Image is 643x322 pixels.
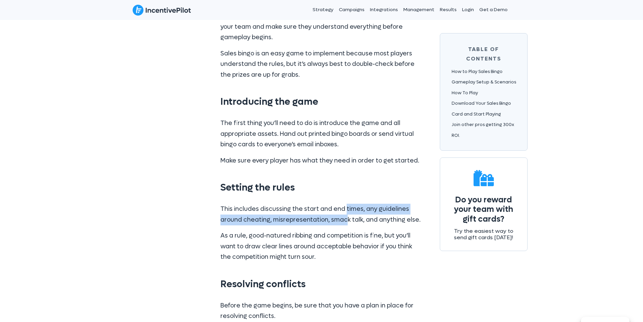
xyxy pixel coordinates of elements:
a: Get a Demo [477,1,510,18]
p: Try the easiest way to send gift cards [DATE]! [450,228,517,241]
span: Table of Contents [466,46,501,62]
span: Introducing the game [220,96,318,108]
p: Before the game begins, be sure that you have a plan in place for resolving conflicts. [220,300,423,322]
a: Join other pros getting 300x ROI. [452,122,514,139]
a: Login [459,1,477,18]
img: IncentivePilot [133,4,191,16]
p: Make sure every player has what they need in order to get started. [220,155,423,166]
p: Sales bingo is an easy game to implement because most players understand the rules, but it’s alwa... [220,48,423,80]
h4: Do you reward your team with gift cards? [450,195,517,224]
a: How To Play [452,90,478,96]
a: How to Play Sales Bingo [452,69,503,74]
p: This includes discussing the start and end times, any guidelines around cheating, misrepresentati... [220,204,423,225]
nav: Header Menu [264,1,511,18]
p: As a rule, good-natured ribbing and competition is fine, but you’ll want to draw clear lines arou... [220,230,423,263]
a: Gameplay Setup & Scenarios [452,79,516,85]
p: Now that you’ve got everything you need to implement the game, let’s talk about how to play it. Y... [220,0,423,43]
a: Strategy [310,1,336,18]
a: Integrations [367,1,401,18]
a: Campaigns [336,1,367,18]
a: Do you reward your team with gift cards? Try the easiest way to send gift cards [DATE]! [440,158,528,251]
span: Resolving conflicts [220,278,305,290]
a: Download Your Sales Bingo Card and Start Playing [452,101,511,117]
a: Results [437,1,459,18]
a: Management [401,1,437,18]
p: The first thing you’ll need to do is introduce the game and all appropriate assets. Hand out prin... [220,118,423,150]
span: Setting the rules [220,181,295,194]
